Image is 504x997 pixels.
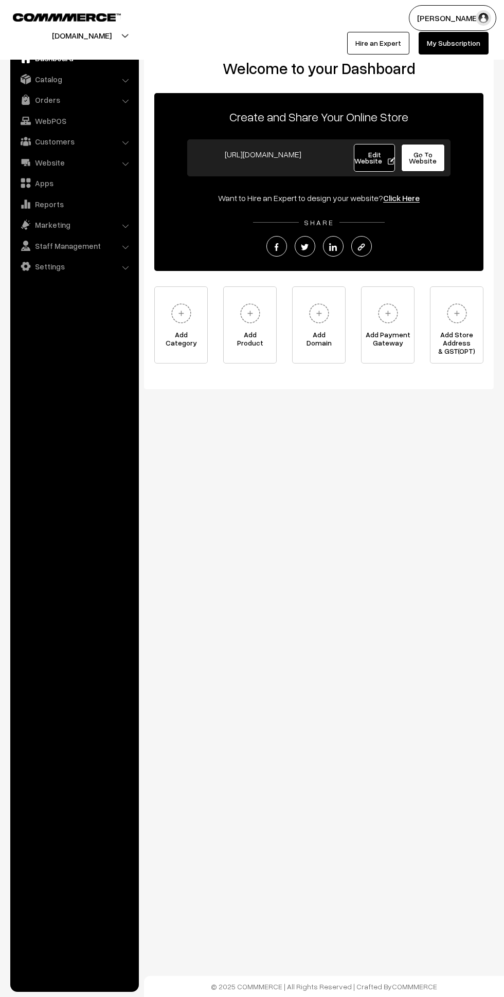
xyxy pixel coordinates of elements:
[154,107,483,126] p: Create and Share Your Online Store
[419,32,489,55] a: My Subscription
[362,331,414,351] span: Add Payment Gateway
[354,144,395,172] a: Edit Website
[155,331,207,351] span: Add Category
[13,10,103,23] a: COMMMERCE
[167,299,195,328] img: plus.svg
[361,286,415,364] a: Add PaymentGateway
[144,976,504,997] footer: © 2025 COMMMERCE | All Rights Reserved | Crafted By
[154,192,483,204] div: Want to Hire an Expert to design your website?
[13,174,135,192] a: Apps
[430,286,483,364] a: Add Store Address& GST(OPT)
[13,215,135,234] a: Marketing
[236,299,264,328] img: plus.svg
[299,218,339,227] span: SHARE
[305,299,333,328] img: plus.svg
[430,331,483,351] span: Add Store Address & GST(OPT)
[223,286,277,364] a: AddProduct
[13,112,135,130] a: WebPOS
[13,237,135,255] a: Staff Management
[476,10,491,26] img: user
[13,153,135,172] a: Website
[13,132,135,151] a: Customers
[292,286,346,364] a: AddDomain
[347,32,409,55] a: Hire an Expert
[293,331,345,351] span: Add Domain
[401,144,445,172] a: Go To Website
[13,13,121,21] img: COMMMERCE
[383,193,420,203] a: Click Here
[154,59,483,78] h2: Welcome to your Dashboard
[13,195,135,213] a: Reports
[354,150,395,165] span: Edit Website
[13,70,135,88] a: Catalog
[409,150,437,165] span: Go To Website
[16,23,148,48] button: [DOMAIN_NAME]
[443,299,471,328] img: plus.svg
[154,286,208,364] a: AddCategory
[224,331,276,351] span: Add Product
[409,5,496,31] button: [PERSON_NAME]
[374,299,402,328] img: plus.svg
[392,982,437,991] a: COMMMERCE
[13,90,135,109] a: Orders
[13,257,135,276] a: Settings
